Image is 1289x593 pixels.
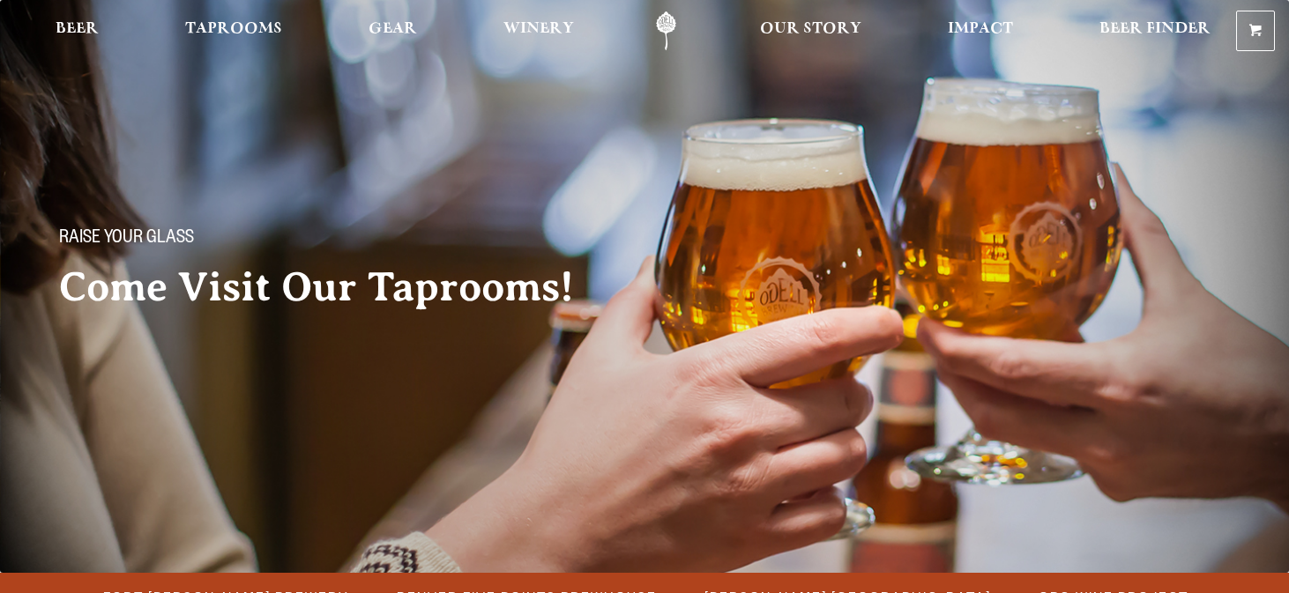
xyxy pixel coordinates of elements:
span: Our Story [760,22,861,36]
a: Our Story [749,11,873,51]
span: Gear [369,22,417,36]
a: Gear [357,11,428,51]
a: Winery [492,11,585,51]
span: Raise your glass [59,228,194,251]
span: Impact [948,22,1013,36]
a: Odell Home [633,11,699,51]
span: Winery [503,22,574,36]
span: Beer Finder [1099,22,1211,36]
a: Beer Finder [1088,11,1222,51]
a: Taprooms [174,11,294,51]
span: Taprooms [185,22,282,36]
a: Impact [936,11,1024,51]
span: Beer [56,22,99,36]
h2: Come Visit Our Taprooms! [59,265,609,309]
a: Beer [44,11,110,51]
